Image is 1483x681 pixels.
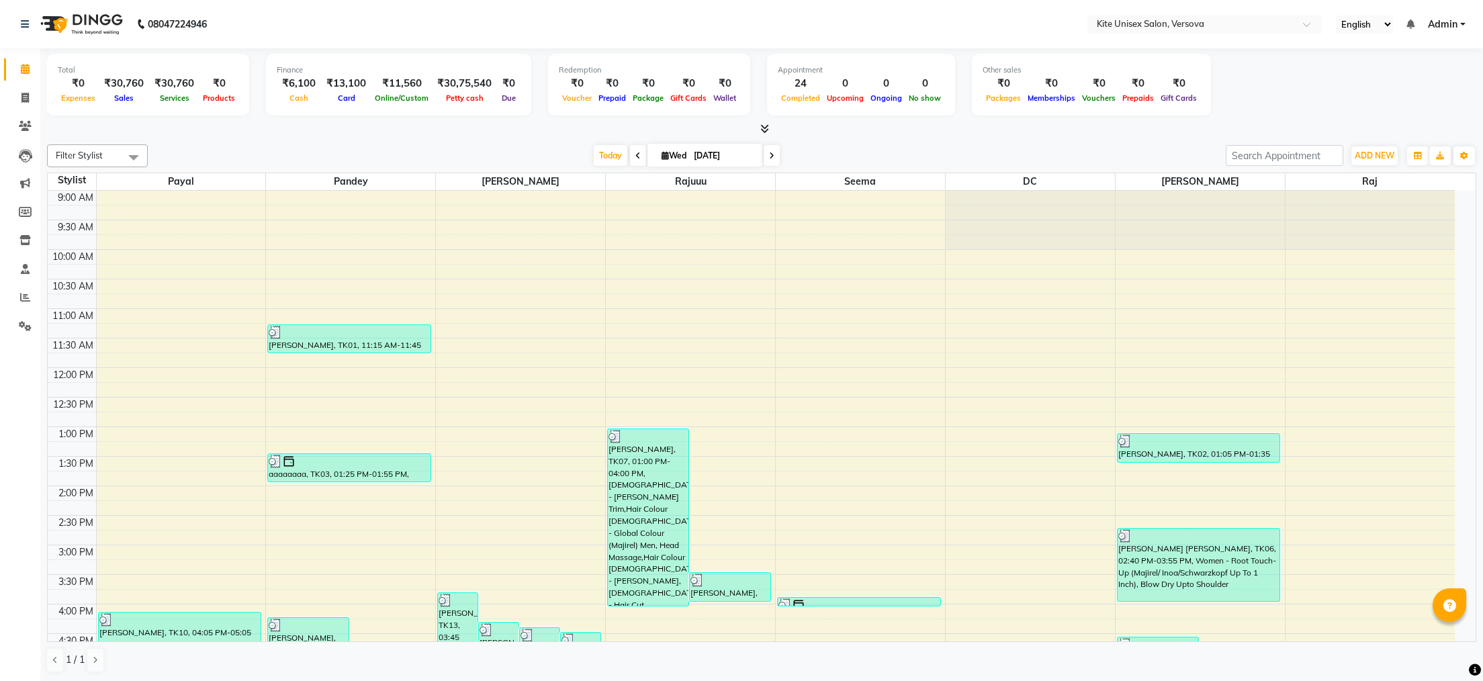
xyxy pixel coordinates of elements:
span: Services [156,93,193,103]
button: ADD NEW [1351,146,1398,165]
span: Petty cash [443,93,487,103]
div: [PERSON_NAME] shikavat [PERSON_NAME], TK09, 04:30 PM-05:00 PM, [DEMOGRAPHIC_DATA] - [PERSON_NAME]... [1118,637,1198,666]
div: 0 [823,76,867,91]
div: 12:00 PM [50,368,96,382]
div: Redemption [559,64,739,76]
input: 2025-09-03 [690,146,757,166]
div: [PERSON_NAME], TK11, 04:20 PM-05:05 PM, Women - Root Touch-Up (Majirel/ Inoa/Schwarzkopf Up To 1 ... [520,628,559,670]
div: aaaaaaaa, TK05, 03:50 PM-03:55 PM, Threading Full Face [778,598,940,606]
div: 3:00 PM [56,545,96,559]
div: [PERSON_NAME], TK02, 01:05 PM-01:35 PM, [DEMOGRAPHIC_DATA] - Hair Cut [1118,434,1280,462]
div: 11:30 AM [50,338,96,353]
div: ₹0 [1119,76,1157,91]
span: Today [594,145,627,166]
div: ₹0 [1079,76,1119,91]
div: ₹13,100 [321,76,371,91]
div: Finance [277,64,521,76]
div: 9:30 AM [55,220,96,234]
span: Pandey [266,173,435,190]
div: 10:30 AM [50,279,96,293]
div: ₹30,760 [149,76,199,91]
div: ₹30,75,540 [432,76,497,91]
span: ADD NEW [1355,150,1394,161]
div: [PERSON_NAME] [PERSON_NAME], TK06, 02:40 PM-03:55 PM, Women - Root Touch-Up (Majirel/ Inoa/Schwar... [1118,529,1280,601]
span: Payal [97,173,266,190]
div: ₹0 [629,76,667,91]
div: ₹30,760 [99,76,149,91]
div: [PERSON_NAME], TK10, 04:05 PM-05:05 PM, Foot Massage, Aroma Pedicure [99,612,261,670]
div: 10:00 AM [50,250,96,264]
div: 4:00 PM [56,604,96,619]
div: 0 [867,76,905,91]
span: Card [334,93,359,103]
span: Rajuuu [606,173,775,190]
span: Upcoming [823,93,867,103]
span: [PERSON_NAME] [436,173,605,190]
div: ₹0 [199,76,238,91]
span: Completed [778,93,823,103]
div: ₹0 [497,76,521,91]
div: ₹0 [595,76,629,91]
div: 9:00 AM [55,191,96,205]
span: No show [905,93,944,103]
div: aaaaaaaa, TK03, 01:25 PM-01:55 PM, Loreal Wash Upto Waist [268,454,431,482]
div: 12:30 PM [50,398,96,412]
div: 0 [905,76,944,91]
img: logo [34,5,126,43]
div: [PERSON_NAME] [PERSON_NAME], TK08, 04:15 PM-04:45 PM, kerastase wash [479,623,519,650]
span: Products [199,93,238,103]
div: 3:30 PM [56,575,96,589]
div: ₹0 [559,76,595,91]
span: 1 / 1 [66,653,85,667]
b: 08047224946 [148,5,207,43]
div: 24 [778,76,823,91]
div: [PERSON_NAME], TK13, 03:45 PM-05:10 PM, Women - Root Touch-Up (Majirel/ Inoa/Schwarzkopf Up To 1 ... [438,593,478,675]
div: Appointment [778,64,944,76]
span: Cash [286,93,312,103]
span: Prepaid [595,93,629,103]
span: Gift Cards [667,93,710,103]
span: Vouchers [1079,93,1119,103]
span: Wed [658,150,690,161]
span: Ongoing [867,93,905,103]
span: Gift Cards [1157,93,1200,103]
span: Sales [111,93,137,103]
div: 2:00 PM [56,486,96,500]
span: Package [629,93,667,103]
div: ₹0 [1024,76,1079,91]
div: ₹0 [1157,76,1200,91]
div: Total [58,64,238,76]
span: Due [498,93,519,103]
div: 4:30 PM [56,634,96,648]
div: ₹0 [667,76,710,91]
div: ₹0 [710,76,739,91]
span: [PERSON_NAME] [1116,173,1285,190]
span: Admin [1428,17,1457,32]
span: Expenses [58,93,99,103]
div: Stylist [48,173,96,187]
span: Packages [983,93,1024,103]
div: 2:30 PM [56,516,96,530]
div: [PERSON_NAME], TK04, 03:25 PM-03:55 PM, Nano Plastia Upto Neck/Men [690,573,770,601]
span: Prepaids [1119,93,1157,103]
iframe: chat widget [1427,627,1470,668]
div: [PERSON_NAME], TK07, 01:00 PM-04:00 PM, [DEMOGRAPHIC_DATA] - [PERSON_NAME] Trim,Hair Colour [DEMO... [608,429,688,606]
div: ₹0 [58,76,99,91]
div: 1:30 PM [56,457,96,471]
div: ₹6,100 [277,76,321,91]
div: 11:00 AM [50,309,96,323]
span: Seema [776,173,945,190]
div: SHUREKHA, TK12, 04:25 PM-05:10 PM, Women - Root Touch-Up (Majirel/ Inoa/Schwarzkopf Up To 1 Inch) [561,633,600,675]
div: [PERSON_NAME], TK01, 11:15 AM-11:45 AM, Wash Upto Shoulder (Nashi/ Keratin/ Cysteine) [268,325,431,353]
span: Filter Stylist [56,150,103,161]
span: Voucher [559,93,595,103]
div: ₹11,560 [371,76,432,91]
span: Online/Custom [371,93,432,103]
span: DC [946,173,1115,190]
input: Search Appointment [1226,145,1343,166]
span: Memberships [1024,93,1079,103]
div: ₹0 [983,76,1024,91]
div: Other sales [983,64,1200,76]
span: Wallet [710,93,739,103]
span: raj [1286,173,1455,190]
